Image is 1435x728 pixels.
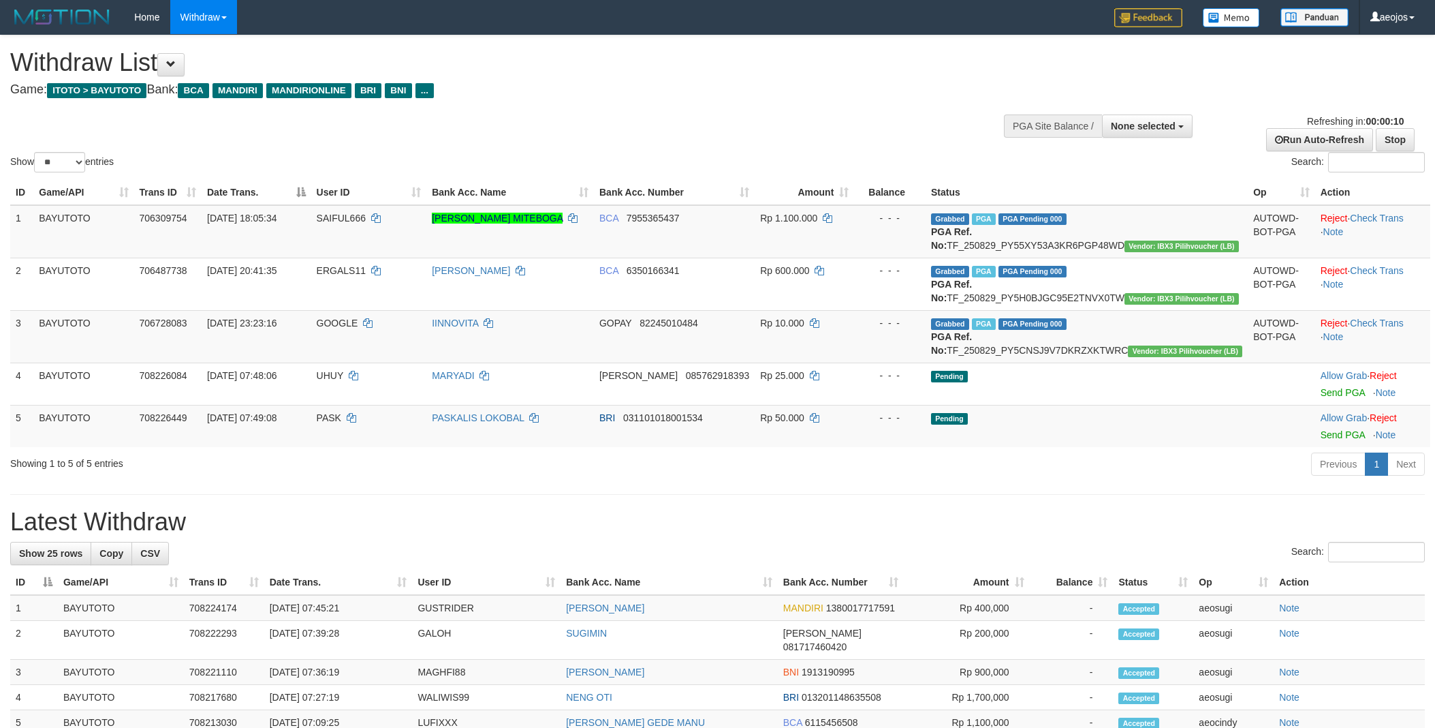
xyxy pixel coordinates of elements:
strong: 00:00:10 [1366,116,1404,127]
th: User ID: activate to sort column ascending [311,180,427,205]
th: Action [1315,180,1430,205]
td: aeosugi [1193,621,1274,660]
td: · · [1315,258,1430,310]
span: PGA Pending [998,318,1067,330]
a: MARYADI [432,370,475,381]
td: GUSTRIDER [412,595,561,621]
span: Copy 013201148635508 to clipboard [802,692,881,703]
span: Accepted [1118,667,1159,679]
a: Check Trans [1350,213,1404,224]
span: PGA Pending [998,266,1067,277]
span: Vendor URL: https://dashboard.q2checkout.com/secure [1124,293,1239,305]
span: Accepted [1118,628,1159,640]
td: 708224174 [184,595,264,621]
div: - - - [860,316,920,330]
a: SUGIMIN [566,628,607,639]
a: Check Trans [1350,265,1404,276]
th: Amount: activate to sort column ascending [904,570,1030,595]
span: Grabbed [931,318,969,330]
td: Rp 900,000 [904,660,1030,685]
td: · · [1315,205,1430,258]
span: · [1321,370,1370,381]
th: Op: activate to sort column ascending [1193,570,1274,595]
a: Allow Grab [1321,370,1367,381]
span: PASK [317,412,341,423]
td: TF_250829_PY5H0BJGC95E2TNVX0TW [926,258,1248,310]
div: - - - [860,411,920,425]
span: [DATE] 18:05:34 [207,213,277,224]
span: BRI [599,412,615,423]
span: Grabbed [931,266,969,277]
span: Copy 6115456508 to clipboard [805,717,858,728]
td: 1 [10,205,33,258]
td: TF_250829_PY55XY53A3KR6PGP48WD [926,205,1248,258]
span: GOPAY [599,318,631,329]
a: Run Auto-Refresh [1266,128,1373,151]
div: - - - [860,211,920,225]
a: [PERSON_NAME] [432,265,510,276]
span: BCA [783,717,802,728]
a: Reject [1321,318,1348,329]
td: MAGHFI88 [412,660,561,685]
td: · · [1315,310,1430,363]
td: BAYUTOTO [33,363,133,405]
td: 708222293 [184,621,264,660]
span: Copy 1913190995 to clipboard [802,667,855,678]
th: Bank Acc. Name: activate to sort column ascending [426,180,594,205]
label: Search: [1291,152,1425,172]
img: Feedback.jpg [1114,8,1182,27]
td: Rp 200,000 [904,621,1030,660]
span: Copy [99,548,123,559]
a: 1 [1365,453,1388,476]
th: Balance [854,180,926,205]
div: - - - [860,369,920,382]
span: Copy 82245010484 to clipboard [640,318,698,329]
a: Show 25 rows [10,542,91,565]
th: Bank Acc. Number: activate to sort column ascending [594,180,755,205]
span: [PERSON_NAME] [783,628,862,639]
a: Note [1279,717,1299,728]
a: Send PGA [1321,429,1365,440]
span: Show 25 rows [19,548,82,559]
div: Showing 1 to 5 of 5 entries [10,451,588,470]
td: - [1030,621,1114,660]
span: BRI [783,692,799,703]
span: · [1321,412,1370,423]
button: None selected [1102,115,1193,138]
span: GOOGLE [317,318,358,329]
a: Note [1323,279,1344,290]
b: PGA Ref. No: [931,226,972,251]
a: [PERSON_NAME] [566,667,644,678]
input: Search: [1328,152,1425,172]
td: 708217680 [184,685,264,710]
td: AUTOWD-BOT-PGA [1248,310,1314,363]
td: BAYUTOTO [58,685,184,710]
h1: Withdraw List [10,49,943,76]
a: Note [1279,628,1299,639]
th: Status: activate to sort column ascending [1113,570,1193,595]
span: ERGALS11 [317,265,366,276]
span: Pending [931,371,968,382]
td: [DATE] 07:27:19 [264,685,413,710]
h4: Game: Bank: [10,83,943,97]
span: BCA [178,83,208,98]
span: [DATE] 07:48:06 [207,370,277,381]
span: Accepted [1118,603,1159,615]
span: Marked by aeojona [972,266,996,277]
a: Reject [1370,412,1397,423]
th: Op: activate to sort column ascending [1248,180,1314,205]
span: Grabbed [931,213,969,225]
span: [PERSON_NAME] [599,370,678,381]
label: Show entries [10,152,114,172]
td: BAYUTOTO [58,595,184,621]
td: 4 [10,685,58,710]
label: Search: [1291,542,1425,562]
div: PGA Site Balance / [1004,115,1102,138]
td: aeosugi [1193,660,1274,685]
td: 2 [10,621,58,660]
th: Balance: activate to sort column ascending [1030,570,1114,595]
td: 3 [10,660,58,685]
a: Note [1279,603,1299,613]
a: [PERSON_NAME] GEDE MANU [566,717,705,728]
td: BAYUTOTO [33,310,133,363]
